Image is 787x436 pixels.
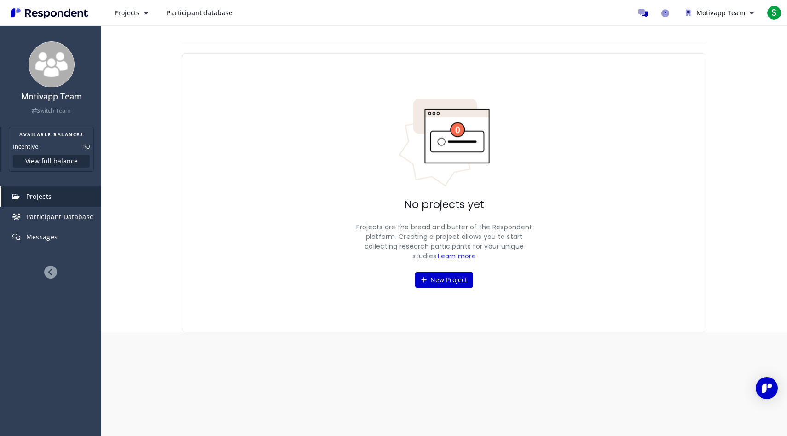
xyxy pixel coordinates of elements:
[26,233,58,241] span: Messages
[696,8,745,17] span: Motivapp Team
[83,142,90,151] dd: $0
[107,5,156,21] button: Projects
[767,6,781,20] span: S
[29,41,75,87] img: team_avatar_256.png
[13,142,38,151] dt: Incentive
[404,198,484,211] h2: No projects yet
[167,8,232,17] span: Participant database
[634,4,653,22] a: Message participants
[13,131,90,138] h2: AVAILABLE BALANCES
[438,251,476,261] a: Learn more
[656,4,675,22] a: Help and support
[26,212,94,221] span: Participant Database
[13,155,90,168] button: View full balance
[26,192,52,201] span: Projects
[415,272,473,288] button: New Project
[7,6,92,21] img: Respondent
[6,92,97,101] h4: Motivapp Team
[114,8,139,17] span: Projects
[756,377,778,399] div: Open Intercom Messenger
[765,5,783,21] button: S
[32,107,71,115] a: Switch Team
[352,222,536,261] p: Projects are the bread and butter of the Respondent platform. Creating a project allows you to st...
[9,127,94,172] section: Balance summary
[159,5,240,21] a: Participant database
[398,98,490,187] img: No projects indicator
[678,5,761,21] button: Motivapp Team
